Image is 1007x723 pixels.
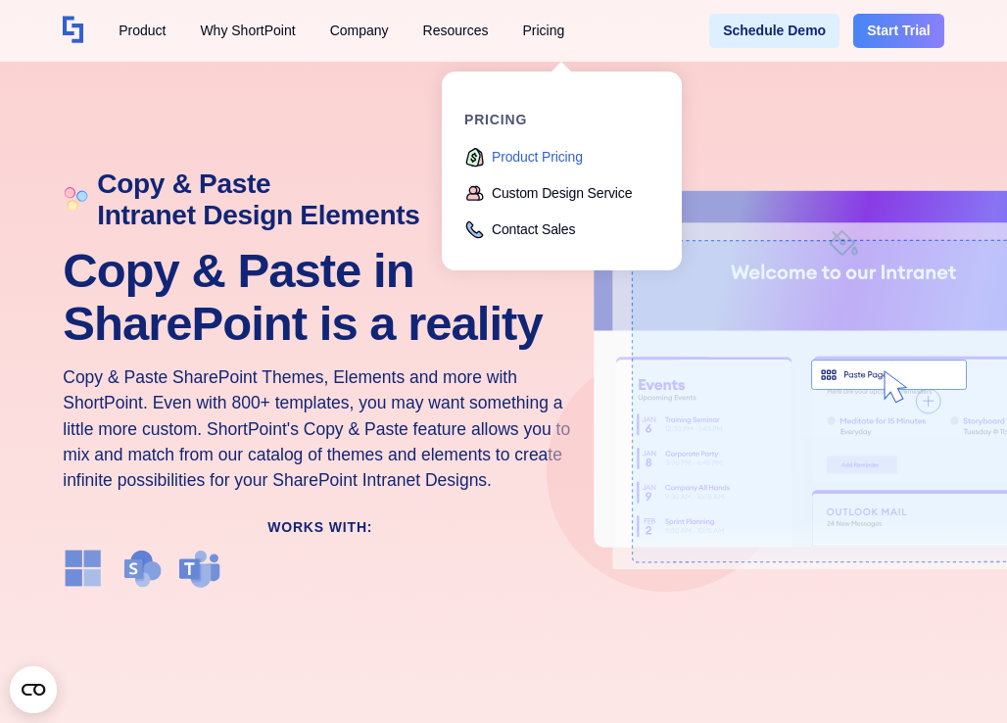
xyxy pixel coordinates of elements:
a: Product [102,14,183,48]
a: Schedule Demo [709,14,839,48]
a: Company [312,14,406,48]
h1: Copy & Paste Intranet Design Elements [97,169,419,232]
div: Company [330,21,389,41]
h2: Copy & Paste in SharePoint is a reality [63,245,577,351]
button: Open CMP widget [10,666,57,713]
div: Product [119,21,166,41]
iframe: Chat Widget [655,497,1007,723]
a: Home [63,16,84,45]
a: Start Trial [853,14,944,48]
div: Pricing [522,21,564,41]
div: Why ShortPoint [200,21,295,41]
img: SharePoint icon [121,548,163,589]
a: Pricing [505,14,582,48]
a: Contact Sales [464,219,575,242]
div: Product Pricing [492,147,583,168]
a: Product Pricing [464,147,583,169]
p: Copy & Paste SharePoint Themes, Elements and more with ShortPoint. Even with 800+ templates, you ... [63,364,577,493]
div: Custom Design Service [492,183,632,204]
div: Works With: [63,520,577,534]
div: Resources [423,21,489,41]
img: microsoft office icon [63,548,104,589]
a: Why ShortPoint [183,14,312,48]
a: Resources [406,14,505,48]
img: microsoft teams icon [179,548,220,589]
a: Custom Design Service [464,183,632,206]
div: pricing [464,113,656,126]
div: Contact Sales [492,219,575,240]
